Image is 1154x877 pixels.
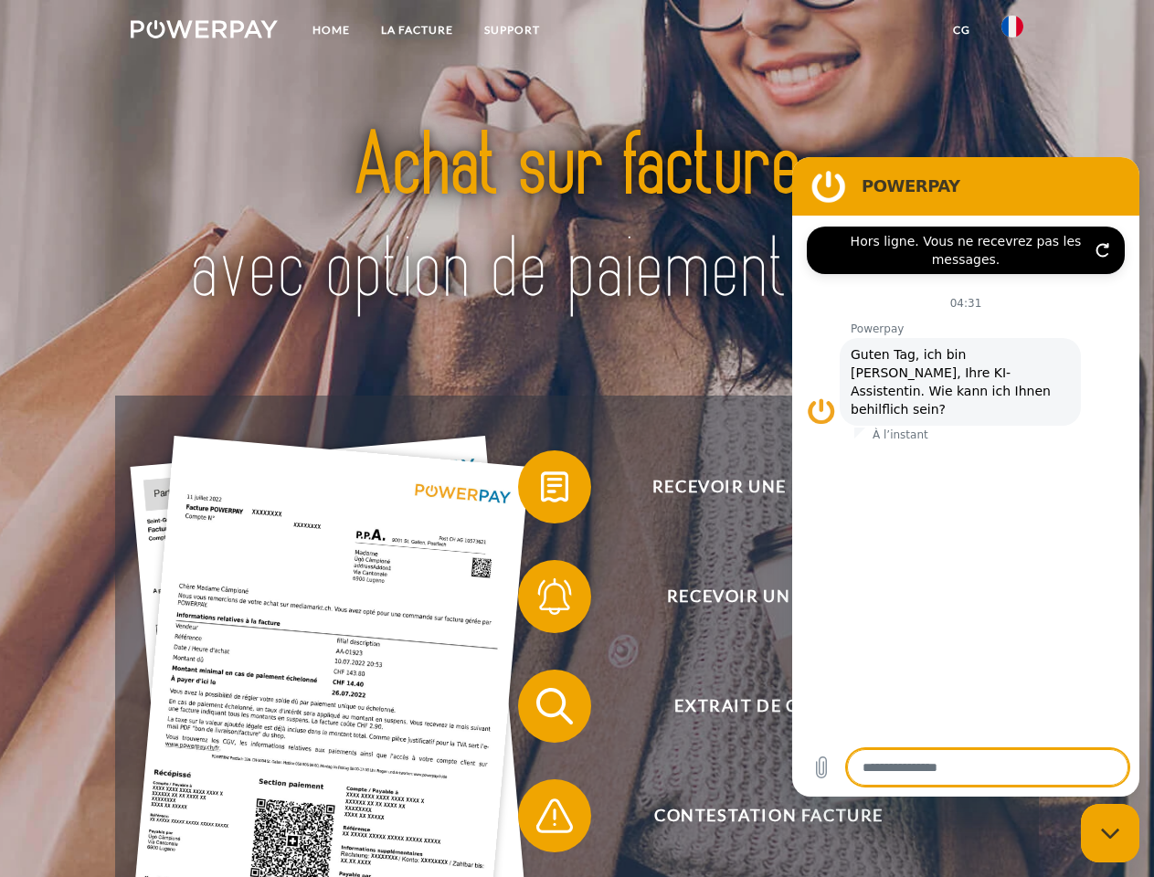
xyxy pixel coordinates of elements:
[518,670,993,743] button: Extrait de compte
[518,450,993,523] button: Recevoir une facture ?
[545,779,992,852] span: Contestation Facture
[532,793,577,839] img: qb_warning.svg
[518,560,993,633] button: Recevoir un rappel?
[792,157,1139,797] iframe: Fenêtre de messagerie
[532,574,577,619] img: qb_bell.svg
[545,450,992,523] span: Recevoir une facture ?
[937,14,986,47] a: CG
[175,88,979,350] img: title-powerpay_fr.svg
[1001,16,1023,37] img: fr
[545,670,992,743] span: Extrait de compte
[545,560,992,633] span: Recevoir un rappel?
[297,14,365,47] a: Home
[532,683,577,729] img: qb_search.svg
[1081,804,1139,862] iframe: Bouton de lancement de la fenêtre de messagerie, conversation en cours
[365,14,469,47] a: LA FACTURE
[469,14,556,47] a: Support
[131,20,278,38] img: logo-powerpay-white.svg
[518,779,993,852] button: Contestation Facture
[532,464,577,510] img: qb_bill.svg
